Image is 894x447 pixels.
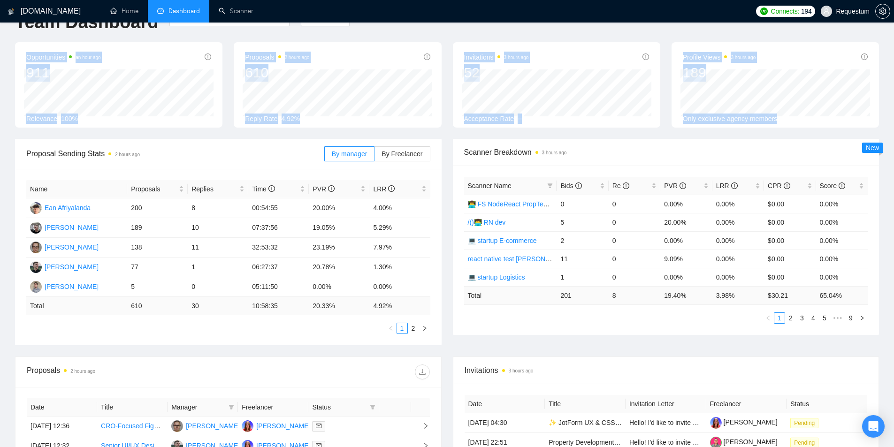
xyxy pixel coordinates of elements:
[542,150,567,155] time: 3 hours ago
[168,7,200,15] span: Dashboard
[127,218,188,238] td: 189
[388,326,394,331] span: left
[27,398,97,417] th: Date
[549,439,638,446] a: Property Development website
[332,150,367,158] span: By manager
[168,398,238,417] th: Manager
[859,315,865,321] span: right
[30,222,42,234] img: VL
[309,198,369,218] td: 20.00%
[712,213,764,231] td: 0.00%
[97,398,168,417] th: Title
[186,421,240,431] div: [PERSON_NAME]
[309,277,369,297] td: 0.00%
[468,237,537,244] a: 💻 startup E-commerce
[557,195,608,213] td: 0
[468,255,588,263] a: react native test [PERSON_NAME] 01/10
[27,364,228,379] div: Proposals
[764,286,816,304] td: $ 30.21
[30,202,42,214] img: EA
[30,263,99,270] a: AS[PERSON_NAME]
[816,213,868,231] td: 0.00%
[731,55,756,60] time: 3 hours ago
[557,286,608,304] td: 201
[26,115,57,122] span: Relevance
[30,282,99,290] a: BK[PERSON_NAME]
[422,326,428,331] span: right
[774,313,785,323] a: 1
[642,53,649,60] span: info-circle
[623,182,629,189] span: info-circle
[790,439,822,446] a: Pending
[45,242,99,252] div: [PERSON_NAME]
[248,198,309,218] td: 00:54:55
[801,6,811,16] span: 194
[368,400,377,414] span: filter
[188,198,248,218] td: 8
[127,238,188,258] td: 138
[808,313,818,323] a: 4
[575,182,582,189] span: info-circle
[415,423,429,429] span: right
[101,422,331,430] a: CRO-Focused Figma Designer Needed to Redesign our products catalog page
[808,312,819,324] li: 4
[760,8,768,15] img: upwork-logo.png
[876,8,890,15] span: setting
[545,413,626,433] td: ✨ JotForm UX & CSS Designer Needed to Elevate Aesthetic (Match TryTruePath.com)
[712,286,764,304] td: 3.98 %
[786,313,796,323] a: 2
[369,198,430,218] td: 4.00%
[369,277,430,297] td: 0.00%
[465,364,868,376] span: Invitations
[238,398,308,417] th: Freelancer
[397,323,407,333] a: 1
[424,53,430,60] span: info-circle
[45,203,91,213] div: Ean Afriyalanda
[127,180,188,198] th: Proposals
[545,395,626,413] th: Title
[609,195,660,213] td: 0
[557,250,608,268] td: 11
[712,195,764,213] td: 0.00%
[712,231,764,250] td: 0.00%
[8,4,15,19] img: logo
[845,312,856,324] li: 9
[248,277,309,297] td: 05:11:50
[309,258,369,277] td: 20.78%
[764,250,816,268] td: $0.00
[816,286,868,304] td: 65.04 %
[328,185,335,192] span: info-circle
[683,52,756,63] span: Profile Views
[706,395,787,413] th: Freelancer
[419,323,430,334] li: Next Page
[771,6,799,16] span: Connects:
[408,323,419,333] a: 2
[683,115,778,122] span: Only exclusive agency members
[712,250,764,268] td: 0.00%
[188,180,248,198] th: Replies
[518,115,522,122] span: --
[710,417,722,429] img: c1o0rOVReXCKi1bnQSsgHbaWbvfM_HSxWVsvTMtH2C50utd8VeU_52zlHuo4ie9fkT
[30,243,99,250] a: IK[PERSON_NAME]
[76,55,100,60] time: an hour ago
[26,148,324,159] span: Proposal Sending Stats
[419,323,430,334] button: right
[790,418,818,428] span: Pending
[465,395,545,413] th: Date
[816,250,868,268] td: 0.00%
[385,323,397,334] li: Previous Page
[242,420,253,432] img: IP
[823,8,830,15] span: user
[664,182,686,189] span: PVR
[245,64,309,82] div: 610
[268,185,275,192] span: info-circle
[245,52,309,63] span: Proposals
[397,323,408,334] li: 1
[464,146,868,158] span: Scanner Breakdown
[248,218,309,238] td: 07:37:56
[819,313,830,323] a: 5
[369,238,430,258] td: 7.97%
[415,368,429,376] span: download
[464,115,514,122] span: Acceptance Rate
[191,184,237,194] span: Replies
